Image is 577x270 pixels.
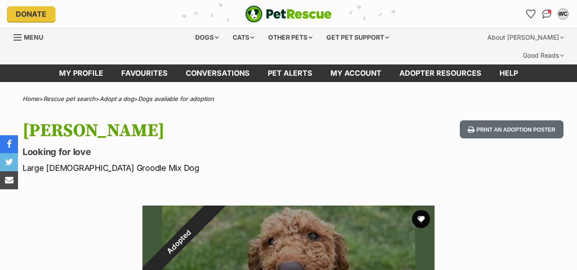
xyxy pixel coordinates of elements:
a: Donate [7,6,55,22]
div: Get pet support [320,28,395,46]
div: Dogs [189,28,225,46]
a: Rescue pet search [43,95,96,102]
a: Help [490,64,527,82]
img: chat-41dd97257d64d25036548639549fe6c8038ab92f7586957e7f3b1b290dea8141.svg [542,9,552,18]
p: Large [DEMOGRAPHIC_DATA] Groodle Mix Dog [23,162,353,174]
div: Good Reads [517,46,570,64]
img: logo-e224e6f780fb5917bec1dbf3a21bbac754714ae5b6737aabdf751b685950b380.svg [245,5,332,23]
a: Conversations [540,7,554,21]
button: favourite [412,210,430,228]
a: Favourites [523,7,538,21]
ul: Account quick links [523,7,570,21]
a: PetRescue [245,5,332,23]
h1: [PERSON_NAME] [23,120,353,141]
a: conversations [177,64,259,82]
div: WC [559,9,568,18]
a: Adopter resources [390,64,490,82]
div: Other pets [262,28,319,46]
a: My account [321,64,390,82]
a: Home [23,95,39,102]
div: Cats [226,28,261,46]
div: About [PERSON_NAME] [481,28,570,46]
a: Dogs available for adoption [138,95,214,102]
button: My account [556,7,570,21]
a: My profile [50,64,112,82]
a: Adopt a dog [100,95,134,102]
a: Favourites [112,64,177,82]
span: Menu [24,33,43,41]
p: Looking for love [23,146,353,158]
a: Menu [14,28,50,45]
button: Print an adoption poster [460,120,563,139]
a: Pet alerts [259,64,321,82]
